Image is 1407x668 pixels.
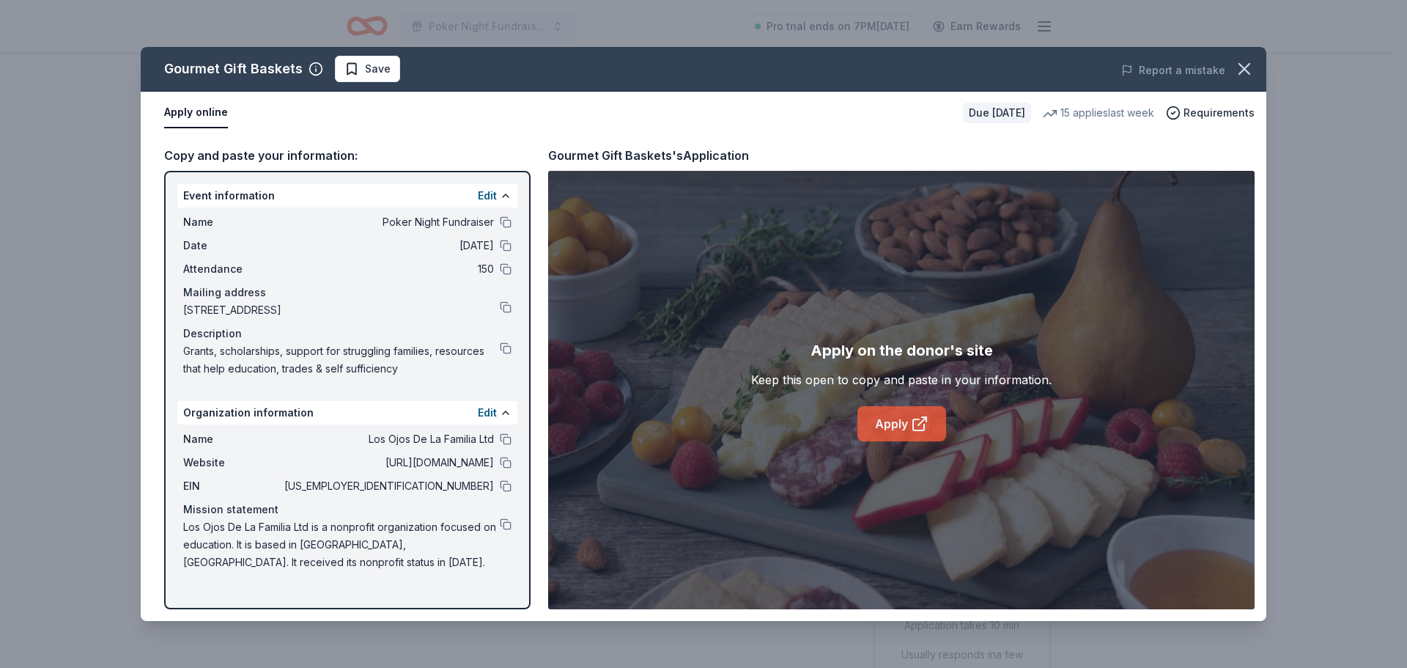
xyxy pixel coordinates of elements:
span: Date [183,237,281,254]
span: Requirements [1183,104,1255,122]
span: Website [183,454,281,471]
button: Requirements [1166,104,1255,122]
span: Save [365,60,391,78]
span: EIN [183,477,281,495]
div: Mission statement [183,501,512,518]
div: 15 applies last week [1043,104,1154,122]
button: Report a mistake [1121,62,1225,79]
button: Save [335,56,400,82]
div: Mailing address [183,284,512,301]
div: Copy and paste your information: [164,146,531,165]
span: Los Ojos De La Familia Ltd [281,430,494,448]
div: Due [DATE] [963,103,1031,123]
div: Gourmet Gift Baskets's Application [548,146,749,165]
span: Attendance [183,260,281,278]
span: Name [183,430,281,448]
div: Event information [177,184,517,208]
span: [URL][DOMAIN_NAME] [281,454,494,471]
span: 150 [281,260,494,278]
div: Organization information [177,401,517,425]
a: Apply [857,406,946,441]
span: [US_EMPLOYER_IDENTIFICATION_NUMBER] [281,477,494,495]
span: [DATE] [281,237,494,254]
span: Name [183,213,281,231]
button: Edit [478,404,497,422]
span: [STREET_ADDRESS] [183,301,500,319]
span: Grants, scholarships, support for struggling families, resources that help education, trades & se... [183,342,500,378]
div: Keep this open to copy and paste in your information. [751,371,1052,389]
span: Poker Night Fundraiser [281,213,494,231]
div: Apply on the donor's site [810,339,993,362]
div: Gourmet Gift Baskets [164,57,303,81]
button: Edit [478,187,497,205]
div: Description [183,325,512,342]
button: Apply online [164,98,228,128]
span: Los Ojos De La Familia Ltd is a nonprofit organization focused on education. It is based in [GEOG... [183,518,500,571]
